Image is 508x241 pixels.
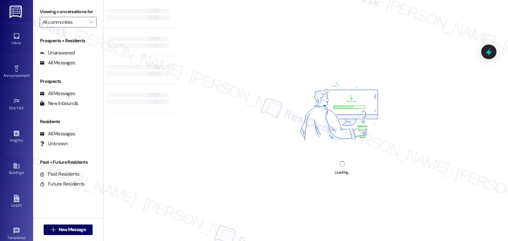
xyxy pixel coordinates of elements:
div: Unknown [40,140,68,147]
span: • [25,234,26,239]
div: Unanswered [40,50,75,56]
span: • [24,105,25,109]
div: Prospects + Residents [33,37,103,44]
div: Past Residents [40,171,80,178]
i:  [51,227,56,232]
span: • [29,72,30,77]
span: • [23,137,24,142]
button: New Message [44,224,93,235]
a: Leads [3,193,30,211]
img: ResiDesk Logo [10,6,23,18]
a: Inbox [3,30,30,48]
input: All communities [43,17,86,27]
div: Residents [33,118,103,125]
div: All Messages [40,90,75,97]
div: All Messages [40,130,75,137]
div: Past + Future Residents [33,159,103,166]
i:  [89,19,93,25]
span: New Message [59,226,86,233]
div: Loading... [335,169,350,176]
div: All Messages [40,59,75,66]
label: Viewing conversations for [40,7,97,17]
div: Prospects [33,78,103,85]
a: Site Visit • [3,95,30,113]
div: New Inbounds [40,100,78,107]
a: Buildings [3,160,30,178]
a: Insights • [3,128,30,146]
div: Future Residents [40,181,84,188]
